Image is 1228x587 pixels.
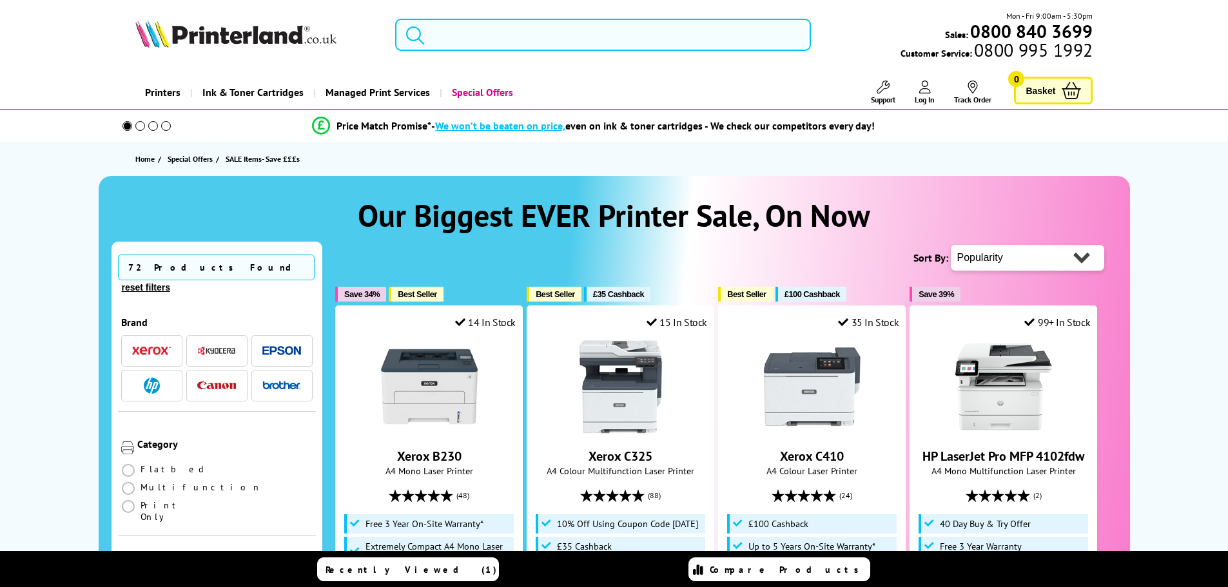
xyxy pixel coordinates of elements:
[381,425,478,438] a: Xerox B230
[910,287,960,302] button: Save 39%
[336,119,431,132] span: Price Match Promise*
[922,448,1084,465] a: HP LaserJet Pro MFP 4102fdw
[128,377,175,394] button: HP
[901,44,1093,59] span: Customer Service:
[1033,483,1042,508] span: (2)
[954,81,991,104] a: Track Order
[593,289,644,299] span: £35 Cashback
[344,289,380,299] span: Save 34%
[193,342,240,360] button: Kyocera
[915,81,935,104] a: Log In
[317,557,499,581] a: Recently Viewed (1)
[527,287,581,302] button: Best Seller
[135,76,190,109] a: Printers
[135,152,158,166] a: Home
[764,425,861,438] a: Xerox C410
[748,519,808,529] span: £100 Cashback
[589,448,652,465] a: Xerox C325
[112,195,1117,235] h1: Our Biggest EVER Printer Sale, On Now
[342,465,516,477] span: A4 Mono Laser Printer
[919,289,954,299] span: Save 39%
[132,346,171,355] img: Xerox
[456,483,469,508] span: (48)
[135,19,380,50] a: Printerland Logo
[262,346,301,356] img: Epson
[917,465,1090,477] span: A4 Mono Multifunction Laser Printer
[584,287,650,302] button: £35 Cashback
[440,76,523,109] a: Special Offers
[572,338,669,435] img: Xerox C325
[262,381,301,390] img: Brother
[785,289,840,299] span: £100 Cashback
[128,342,175,360] button: Xerox
[838,316,899,329] div: 35 In Stock
[648,483,661,508] span: (88)
[710,564,866,575] span: Compare Products
[141,481,262,493] span: Multifunction
[397,448,462,465] a: Xerox B230
[389,287,443,302] button: Best Seller
[557,541,612,552] span: £35 Cashback
[972,44,1093,56] span: 0800 995 1992
[780,448,844,465] a: Xerox C410
[764,338,861,435] img: Xerox C410
[871,95,895,104] span: Support
[197,381,236,390] img: Canon
[557,519,698,529] span: 10% Off Using Coupon Code [DATE]
[718,287,773,302] button: Best Seller
[335,287,386,302] button: Save 34%
[945,28,968,41] span: Sales:
[121,441,134,454] img: Category
[168,152,213,166] span: Special Offers
[141,499,217,523] span: Print Only
[137,438,313,450] div: Category
[1014,77,1093,104] a: Basket 0
[431,119,875,132] div: - even on ink & toner cartridges - We check our competitors every day!
[968,25,1093,37] a: 0800 840 3699
[455,316,516,329] div: 14 In Stock
[197,346,236,356] img: Kyocera
[193,377,240,394] button: Canon
[913,251,948,264] span: Sort By:
[647,316,707,329] div: 15 In Stock
[536,289,575,299] span: Best Seller
[365,541,511,562] span: Extremely Compact A4 Mono Laser Printer
[398,289,437,299] span: Best Seller
[1006,10,1093,22] span: Mon - Fri 9:00am - 5:30pm
[202,76,304,109] span: Ink & Toner Cartridges
[775,287,846,302] button: £100 Cashback
[121,316,313,329] div: Brand
[144,378,160,394] img: HP
[313,76,440,109] a: Managed Print Services
[141,463,208,475] span: Flatbed
[1024,316,1090,329] div: 99+ In Stock
[258,377,305,394] button: Brother
[326,564,497,575] span: Recently Viewed (1)
[365,519,483,529] span: Free 3 Year On-Site Warranty*
[955,425,1052,438] a: HP LaserJet Pro MFP 4102fdw
[381,338,478,435] img: Xerox B230
[915,95,935,104] span: Log In
[435,119,565,132] span: We won’t be beaten on price,
[725,465,899,477] span: A4 Colour Laser Printer
[1026,82,1055,99] span: Basket
[727,289,766,299] span: Best Seller
[688,557,870,581] a: Compare Products
[168,152,216,166] a: Special Offers
[534,465,707,477] span: A4 Colour Multifunction Laser Printer
[118,282,174,293] button: reset filters
[871,81,895,104] a: Support
[940,519,1031,529] span: 40 Day Buy & Try Offer
[105,115,1083,137] li: modal_Promise
[226,154,300,164] span: SALE Items- Save £££s
[135,19,336,48] img: Printerland Logo
[572,425,669,438] a: Xerox C325
[190,76,313,109] a: Ink & Toner Cartridges
[970,19,1093,43] b: 0800 840 3699
[955,338,1052,435] img: HP LaserJet Pro MFP 4102fdw
[118,255,315,280] span: 72 Products Found
[1008,71,1024,87] span: 0
[839,483,852,508] span: (24)
[940,541,1022,552] span: Free 3 Year Warranty
[258,342,305,360] button: Epson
